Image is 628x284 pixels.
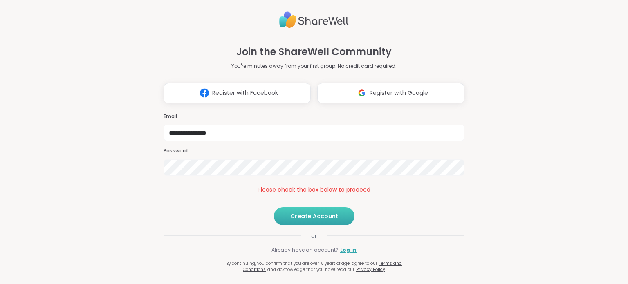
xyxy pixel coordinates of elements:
[340,246,357,254] a: Log in
[317,83,464,103] button: Register with Google
[267,266,354,273] span: and acknowledge that you have read our
[290,212,338,220] span: Create Account
[164,113,464,120] h3: Email
[274,207,354,225] button: Create Account
[164,148,464,154] h3: Password
[301,232,327,240] span: or
[279,8,349,31] img: ShareWell Logo
[231,63,397,70] p: You're minutes away from your first group. No credit card required.
[243,260,402,273] a: Terms and Conditions
[356,266,385,273] a: Privacy Policy
[197,85,212,101] img: ShareWell Logomark
[164,186,464,194] div: Please check the box below to proceed
[354,85,370,101] img: ShareWell Logomark
[226,260,377,266] span: By continuing, you confirm that you are over 18 years of age, agree to our
[236,45,392,59] h1: Join the ShareWell Community
[370,89,428,97] span: Register with Google
[164,83,311,103] button: Register with Facebook
[271,246,339,254] span: Already have an account?
[212,89,278,97] span: Register with Facebook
